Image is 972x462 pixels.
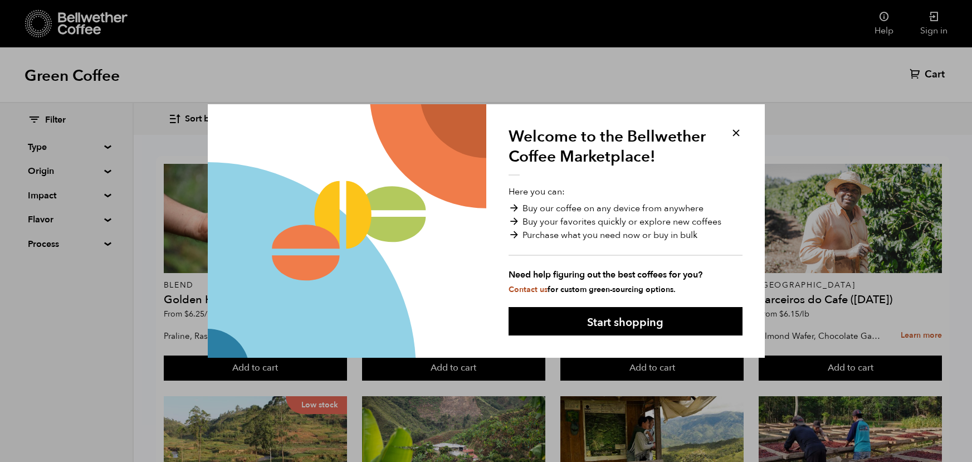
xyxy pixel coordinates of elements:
button: Start shopping [509,307,743,335]
a: Contact us [509,284,548,295]
p: Here you can: [509,185,743,295]
li: Buy our coffee on any device from anywhere [509,202,743,215]
h1: Welcome to the Bellwether Coffee Marketplace! [509,127,715,176]
small: for custom green-sourcing options. [509,284,676,295]
strong: Need help figuring out the best coffees for you? [509,268,743,281]
li: Purchase what you need now or buy in bulk [509,228,743,242]
li: Buy your favorites quickly or explore new coffees [509,215,743,228]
